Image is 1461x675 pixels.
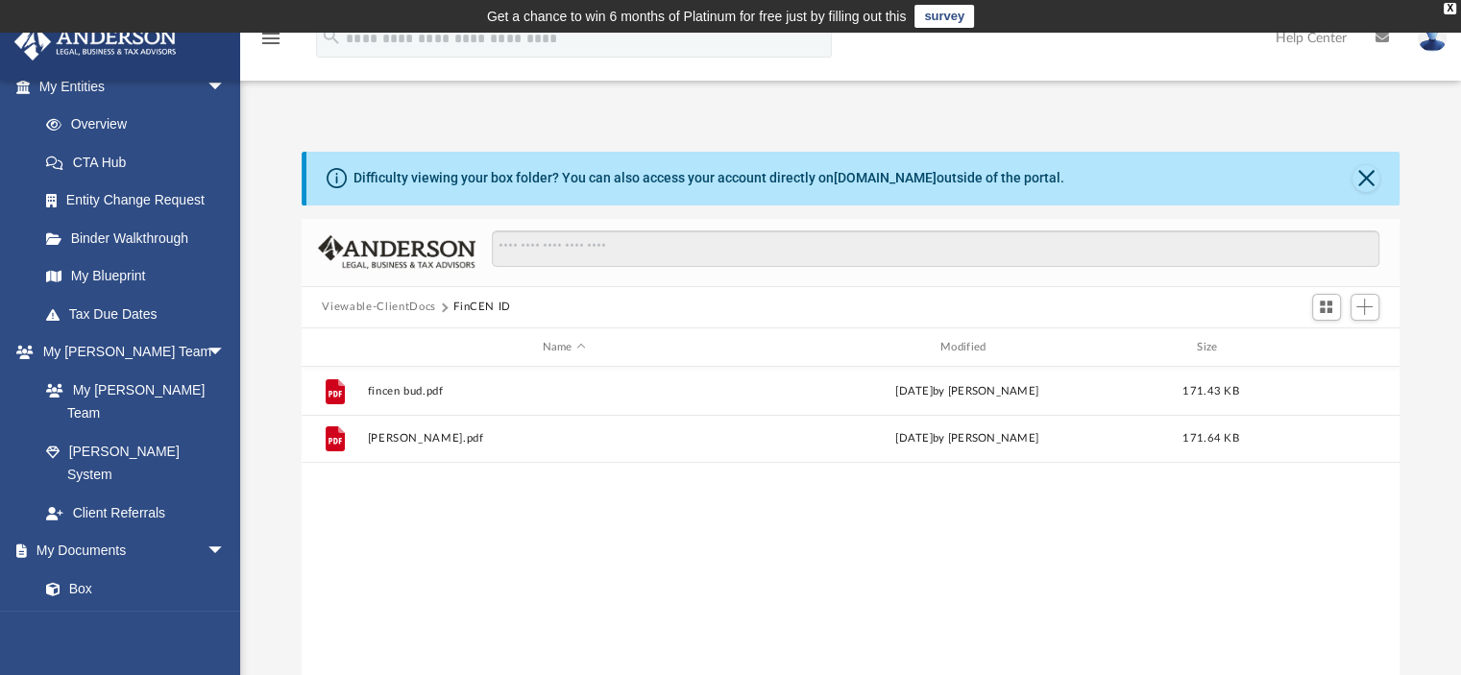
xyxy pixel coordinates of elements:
span: arrow_drop_down [207,67,245,107]
a: Tax Due Dates [27,295,255,333]
div: id [1257,339,1392,356]
span: arrow_drop_down [207,333,245,373]
button: Add [1351,294,1379,321]
a: CTA Hub [27,143,255,181]
img: Anderson Advisors Platinum Portal [9,23,183,60]
button: fincen bud.pdf [367,385,761,398]
span: arrow_drop_down [207,532,245,571]
button: FinCEN ID [453,299,511,316]
a: Overview [27,106,255,144]
a: My Entitiesarrow_drop_down [13,67,255,106]
a: Box [27,569,235,608]
a: My Blueprint [27,257,245,296]
button: Switch to Grid View [1312,294,1341,321]
div: id [309,339,357,356]
a: menu [259,36,282,50]
button: [PERSON_NAME].pdf [367,433,761,446]
input: Search files and folders [492,230,1378,267]
div: Name [366,339,761,356]
i: search [321,26,342,47]
i: menu [259,27,282,50]
img: User Pic [1418,24,1447,52]
a: Entity Change Request [27,181,255,220]
a: survey [914,5,974,28]
div: Modified [769,339,1164,356]
div: [DATE] by [PERSON_NAME] [769,431,1163,448]
div: [DATE] by [PERSON_NAME] [769,383,1163,400]
a: My [PERSON_NAME] Team [27,371,235,432]
a: Client Referrals [27,494,245,532]
div: close [1444,3,1456,14]
a: [DOMAIN_NAME] [834,170,937,185]
a: [PERSON_NAME] System [27,432,245,494]
span: 171.43 KB [1182,386,1238,397]
a: My Documentsarrow_drop_down [13,532,245,570]
button: Close [1352,165,1379,192]
a: Meeting Minutes [27,608,245,646]
a: My [PERSON_NAME] Teamarrow_drop_down [13,333,245,372]
div: Size [1172,339,1249,356]
div: Get a chance to win 6 months of Platinum for free just by filling out this [487,5,907,28]
button: Viewable-ClientDocs [322,299,435,316]
div: Difficulty viewing your box folder? You can also access your account directly on outside of the p... [353,168,1064,188]
a: Binder Walkthrough [27,219,255,257]
span: 171.64 KB [1182,434,1238,445]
